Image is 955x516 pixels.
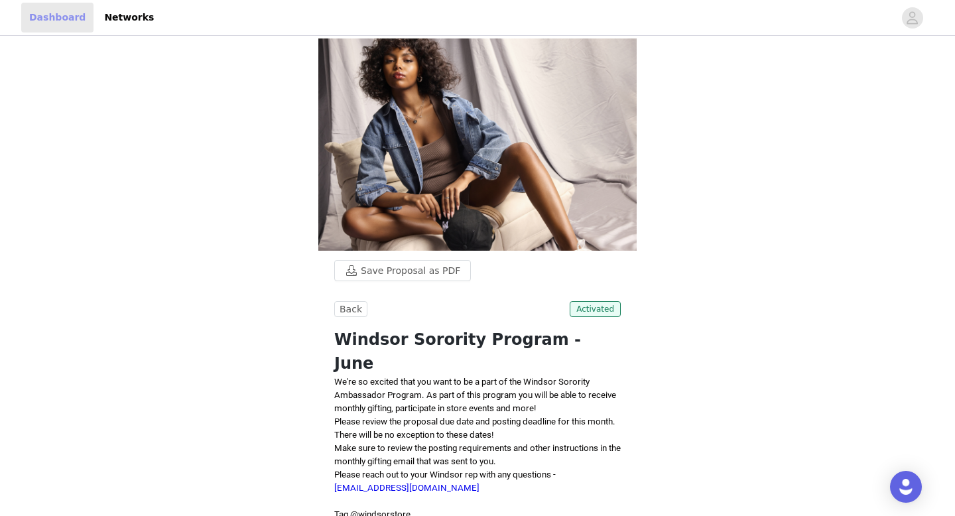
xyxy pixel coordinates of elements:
[334,301,367,317] button: Back
[334,470,556,493] span: Please reach out to your Windsor rep with any questions -
[570,301,621,317] span: Activated
[334,260,471,281] button: Save Proposal as PDF
[334,483,479,493] a: [EMAIL_ADDRESS][DOMAIN_NAME]
[96,3,162,32] a: Networks
[890,471,922,503] div: Open Intercom Messenger
[318,38,637,251] img: campaign image
[21,3,94,32] a: Dashboard
[334,328,621,375] h1: Windsor Sorority Program - June
[906,7,919,29] div: avatar
[334,377,616,413] span: We're so excited that you want to be a part of the Windsor Sorority Ambassador Program. As part o...
[334,417,615,440] span: Please review the proposal due date and posting deadline for this month. There will be no excepti...
[334,443,621,466] span: Make sure to review the posting requirements and other instructions in the monthly gifting email ...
